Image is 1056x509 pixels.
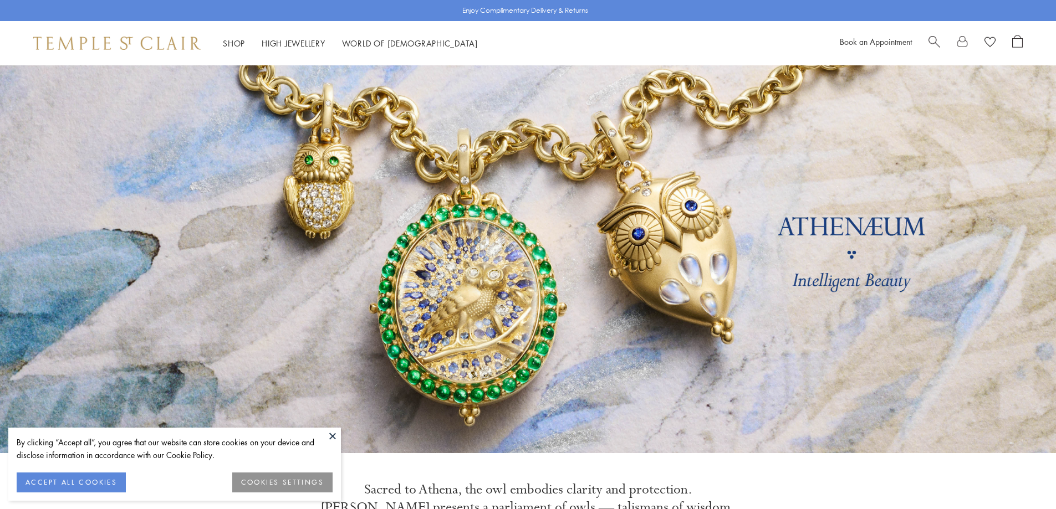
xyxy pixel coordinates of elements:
button: COOKIES SETTINGS [232,472,333,492]
button: ACCEPT ALL COOKIES [17,472,126,492]
a: World of [DEMOGRAPHIC_DATA]World of [DEMOGRAPHIC_DATA] [342,38,478,49]
a: Open Shopping Bag [1012,35,1023,52]
a: Book an Appointment [840,36,912,47]
img: Temple St. Clair [33,37,201,50]
div: By clicking “Accept all”, you agree that our website can store cookies on your device and disclos... [17,436,333,461]
a: ShopShop [223,38,245,49]
a: View Wishlist [984,35,996,52]
a: High JewelleryHigh Jewellery [262,38,325,49]
a: Search [929,35,940,52]
p: Enjoy Complimentary Delivery & Returns [462,5,588,16]
nav: Main navigation [223,37,478,50]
